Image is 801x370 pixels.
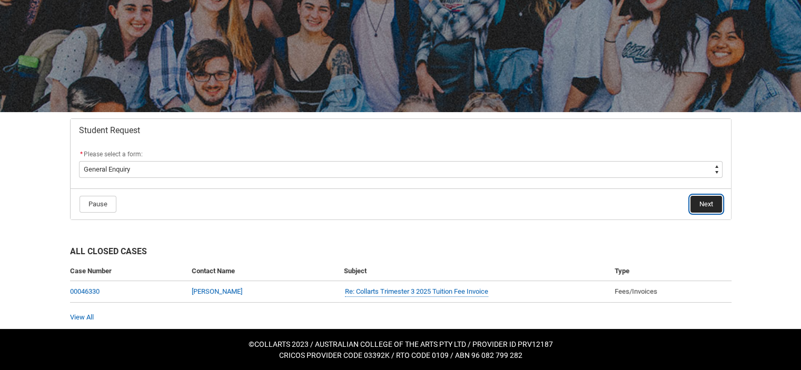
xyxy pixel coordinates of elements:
button: Next [690,196,722,213]
th: Type [610,262,731,281]
abbr: required [80,151,83,158]
th: Contact Name [187,262,339,281]
a: View All Cases [70,313,94,321]
a: 00046330 [70,287,100,295]
a: [PERSON_NAME] [192,287,242,295]
button: Pause [80,196,116,213]
span: Student Request [79,125,140,136]
th: Subject [340,262,611,281]
span: Please select a form: [84,151,143,158]
article: Redu_Student_Request flow [70,118,731,220]
th: Case Number [70,262,188,281]
span: Fees/Invoices [615,287,657,295]
h2: All Closed Cases [70,245,731,262]
a: Re: Collarts Trimester 3 2025 Tuition Fee Invoice [345,286,488,297]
